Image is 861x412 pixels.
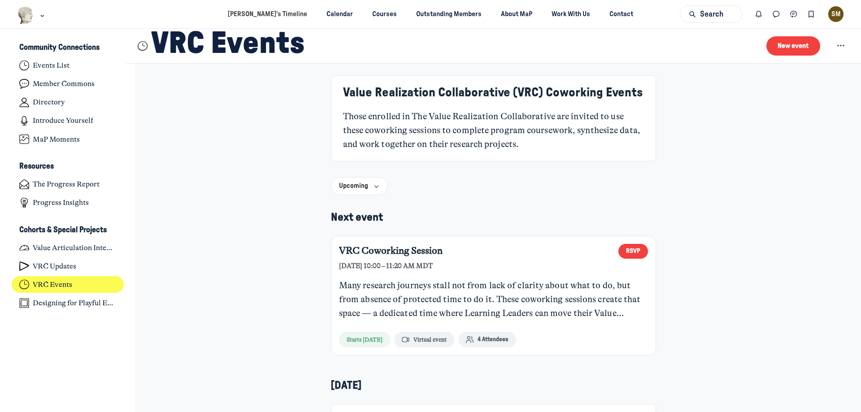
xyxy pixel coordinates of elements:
span: Upcoming [339,181,380,191]
h4: Designing for Playful Engagement [33,299,116,308]
a: Contact [602,6,641,22]
span: [DATE] 10:00 – 11:20 AM MDT [339,261,433,271]
h4: VRC Updates [33,262,76,271]
h3: Cohorts & Special Projects [19,226,107,235]
button: Chat threads [785,5,803,23]
button: User menu options [828,6,844,22]
a: About MaP [493,6,540,22]
h4: The Progress Report [33,180,100,189]
a: Work With Us [544,6,598,22]
a: Value Articulation Intensive (Cultural Leadership Lab) [12,239,124,256]
header: Page Header [126,29,861,64]
h5: [DATE] [331,379,657,392]
h4: Progress Insights [33,198,89,207]
button: Museums as Progress logo [17,6,47,25]
a: The Progress Report [12,176,124,193]
button: Bookmarks [802,5,820,23]
button: Community ConnectionsCollapse space [12,40,124,56]
button: Direct messages [768,5,785,23]
a: VRC Updates [12,258,124,274]
a: Courses [365,6,405,22]
a: Outstanding Members [409,6,490,22]
h4: Introduce Yourself [33,116,93,125]
p: Those enrolled in The Value Realization Collaborative are invited to use these coworking sessions... [343,110,644,151]
a: Introduce Yourself [12,113,124,129]
h4: Value Articulation Intensive (Cultural Leadership Lab) [33,243,116,252]
span: 4 Attendees [478,336,508,343]
h4: MaP Moments [33,135,80,144]
span: Starts [DATE] [347,336,383,343]
span: Virtual event [413,336,447,343]
h5: Next event [331,211,657,224]
a: VRC Events [12,276,124,293]
button: Cohorts & Special ProjectsCollapse space [12,222,124,238]
button: New event [766,36,821,56]
a: Designing for Playful Engagement [12,295,124,311]
a: Member Commons [12,76,124,92]
button: Space settings [832,37,849,55]
h4: VRC Events [33,280,72,289]
a: MaP Moments [12,131,124,147]
img: Museums as Progress logo [17,7,34,24]
button: RSVP [618,244,648,259]
h1: VRC Events [151,25,305,67]
a: Progress Insights [12,195,124,211]
h4: Directory [33,98,65,107]
button: Upcoming [331,177,388,195]
a: [PERSON_NAME]’s Timeline [220,6,315,22]
h3: Value Realization Collaborative (VRC) Coworking Events [343,85,644,100]
h4: Events List [33,61,70,70]
svg: Space settings [835,40,847,52]
button: Notifications [750,5,768,23]
a: Many research journeys stall not from lack of clarity about what to do, but from absence of prote... [339,279,648,320]
a: Events List [12,57,124,74]
button: 4 Attendees [458,332,516,347]
button: Search [680,5,742,23]
a: VRC Coworking Session [339,244,443,257]
h3: Resources [19,162,54,171]
div: SM [828,6,844,22]
h4: Member Commons [33,79,95,88]
a: Directory [12,94,124,111]
button: ResourcesCollapse space [12,159,124,174]
h3: Community Connections [19,43,100,52]
a: Calendar [318,6,361,22]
